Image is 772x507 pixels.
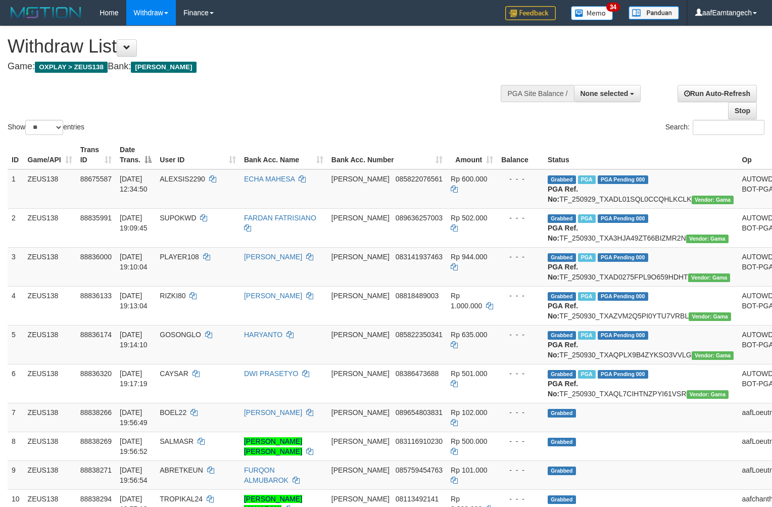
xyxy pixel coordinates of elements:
div: - - - [501,436,540,446]
b: PGA Ref. No: [548,185,578,203]
td: 1 [8,169,24,209]
a: Stop [728,102,757,119]
span: Copy 085822350341 to clipboard [396,331,443,339]
span: Grabbed [548,175,576,184]
span: Vendor URL: https://trx31.1velocity.biz [688,273,731,282]
span: Copy 085822076561 to clipboard [396,175,443,183]
span: Rp 501.000 [451,370,487,378]
span: SALMASR [160,437,194,445]
span: [DATE] 19:17:19 [120,370,148,388]
span: TROPIKAL24 [160,495,203,503]
div: - - - [501,252,540,262]
span: Copy 085759454763 to clipboard [396,466,443,474]
td: ZEUS138 [24,286,76,325]
div: - - - [501,291,540,301]
span: CAYSAR [160,370,188,378]
span: PGA Pending [598,175,648,184]
span: [PERSON_NAME] [131,62,196,73]
td: ZEUS138 [24,432,76,460]
span: Vendor URL: https://trx31.1velocity.biz [689,312,731,321]
span: PGA Pending [598,214,648,223]
span: Vendor URL: https://trx31.1velocity.biz [692,196,734,204]
td: TF_250930_TXAZVM2Q5PI0YTU7VRBL [544,286,738,325]
span: Marked by aafpengsreynich [578,331,596,340]
img: panduan.png [629,6,679,20]
span: Grabbed [548,438,576,446]
span: [DATE] 19:56:54 [120,466,148,484]
td: 4 [8,286,24,325]
span: [DATE] 19:10:04 [120,253,148,271]
th: Balance [497,141,544,169]
span: [DATE] 19:56:49 [120,408,148,427]
span: Marked by aafpengsreynich [578,253,596,262]
td: ZEUS138 [24,403,76,432]
div: - - - [501,368,540,379]
span: Grabbed [548,253,576,262]
span: Copy 08818489003 to clipboard [396,292,439,300]
label: Search: [665,120,764,135]
span: ABRETKEUN [160,466,203,474]
a: FURQON ALMUBAROK [244,466,288,484]
span: Rp 600.000 [451,175,487,183]
img: Button%20Memo.svg [571,6,613,20]
a: [PERSON_NAME] [244,292,302,300]
b: PGA Ref. No: [548,380,578,398]
img: MOTION_logo.png [8,5,84,20]
span: [PERSON_NAME] [331,370,390,378]
span: SUPOKWD [160,214,196,222]
span: Copy 08386473688 to clipboard [396,370,439,378]
span: [PERSON_NAME] [331,466,390,474]
span: 88836320 [80,370,112,378]
td: TF_250929_TXADL01SQL0CCQHLKCLK [544,169,738,209]
span: 88838269 [80,437,112,445]
a: [PERSON_NAME] [PERSON_NAME] [244,437,302,455]
th: Date Trans.: activate to sort column descending [116,141,156,169]
span: 88836174 [80,331,112,339]
span: Rp 1.000.000 [451,292,482,310]
label: Show entries [8,120,84,135]
span: 34 [606,3,620,12]
a: ECHA MAHESA [244,175,295,183]
span: Copy 089654803831 to clipboard [396,408,443,417]
span: Grabbed [548,467,576,475]
div: - - - [501,330,540,340]
td: TF_250930_TXAQPLX9B4ZYKSO3VVLG [544,325,738,364]
span: [PERSON_NAME] [331,253,390,261]
span: Grabbed [548,214,576,223]
div: - - - [501,494,540,504]
input: Search: [693,120,764,135]
th: User ID: activate to sort column ascending [156,141,240,169]
span: 88675587 [80,175,112,183]
th: Status [544,141,738,169]
span: PGA Pending [598,370,648,379]
span: BOEL22 [160,408,186,417]
div: - - - [501,407,540,418]
div: - - - [501,213,540,223]
div: PGA Site Balance / [501,85,573,102]
td: ZEUS138 [24,247,76,286]
td: 7 [8,403,24,432]
span: Marked by aafpengsreynich [578,175,596,184]
td: 3 [8,247,24,286]
span: [PERSON_NAME] [331,214,390,222]
span: 88838271 [80,466,112,474]
td: ZEUS138 [24,364,76,403]
span: 88838266 [80,408,112,417]
span: Copy 083116910230 to clipboard [396,437,443,445]
span: Copy 089636257003 to clipboard [396,214,443,222]
span: 88838294 [80,495,112,503]
span: ALEXSIS2290 [160,175,205,183]
span: Rp 102.000 [451,408,487,417]
span: Copy 083141937463 to clipboard [396,253,443,261]
img: Feedback.jpg [505,6,556,20]
span: [DATE] 19:13:04 [120,292,148,310]
span: Vendor URL: https://trx31.1velocity.biz [692,351,734,360]
b: PGA Ref. No: [548,341,578,359]
th: Amount: activate to sort column ascending [447,141,497,169]
b: PGA Ref. No: [548,224,578,242]
span: 88836000 [80,253,112,261]
span: [PERSON_NAME] [331,292,390,300]
td: ZEUS138 [24,208,76,247]
td: ZEUS138 [24,169,76,209]
b: PGA Ref. No: [548,263,578,281]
